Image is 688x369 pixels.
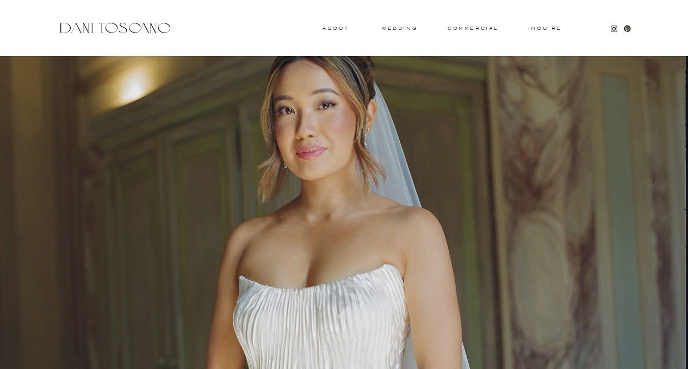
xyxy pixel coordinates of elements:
[382,26,417,30] a: wedding
[528,26,562,32] a: Inquire
[323,26,346,30] a: About
[448,26,498,30] a: commercial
